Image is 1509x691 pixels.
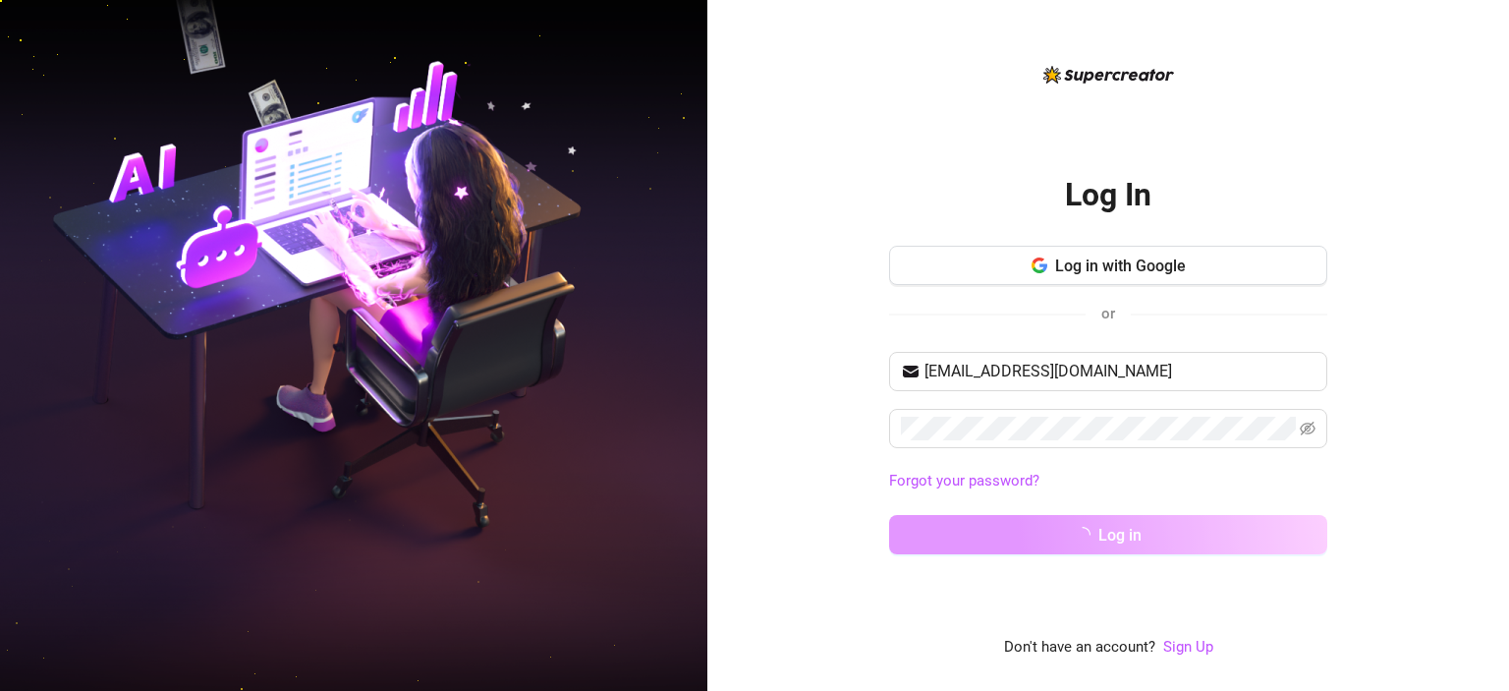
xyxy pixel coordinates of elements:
span: Log in [1098,526,1142,545]
span: Log in with Google [1055,257,1186,275]
span: loading [1072,524,1093,546]
a: Forgot your password? [889,472,1039,489]
a: Sign Up [1163,636,1213,660]
a: Sign Up [1163,638,1213,656]
span: Don't have an account? [1004,636,1155,660]
span: or [1101,305,1115,322]
span: eye-invisible [1300,421,1315,436]
button: Log in with Google [889,246,1327,285]
h2: Log In [1065,175,1151,215]
button: Log in [889,515,1327,554]
input: Your email [924,360,1315,383]
a: Forgot your password? [889,470,1327,493]
img: logo-BBDzfeDw.svg [1043,66,1174,84]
